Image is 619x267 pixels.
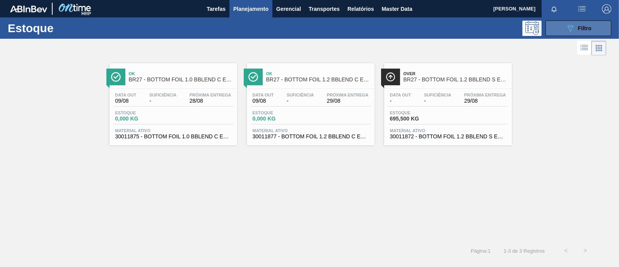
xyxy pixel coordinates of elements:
[327,98,369,104] span: 29/08
[129,77,233,83] span: BR27 - BOTTOM FOIL 1.0 BBLEND C EVOAH
[190,93,231,97] span: Próxima Entrega
[253,128,369,133] span: Material ativo
[404,77,508,83] span: BR27 - BOTTOM FOIL 1.2 BBLEND S EVOAH
[542,3,566,14] button: Notificações
[424,98,451,104] span: -
[390,110,444,115] span: Estoque
[578,25,592,31] span: Filtro
[115,98,137,104] span: 09/08
[207,4,226,14] span: Tarefas
[390,128,506,133] span: Material ativo
[390,134,506,140] span: 30011872 - BOTTOM FOIL 1.2 BBLEND S EVOAH
[253,98,274,104] span: 09/08
[327,93,369,97] span: Próxima Entrega
[386,72,395,82] img: Ícone
[287,93,314,97] span: Suficiência
[545,21,611,36] button: Filtro
[8,24,120,33] h1: Estoque
[115,128,231,133] span: Material ativo
[248,72,258,82] img: Ícone
[253,134,369,140] span: 30011877 - BOTTOM FOIL 1.2 BBLEND C EVOAH
[404,71,508,76] span: Over
[149,98,176,104] span: -
[115,93,137,97] span: Data out
[522,21,542,36] div: Pogramando: nenhum usuário selecionado
[602,4,611,14] img: Logout
[276,4,301,14] span: Gerencial
[576,241,595,260] button: >
[149,93,176,97] span: Suficiência
[266,77,371,83] span: BR27 - BOTTOM FOIL 1.2 BBLEND C EVOAH
[577,41,592,55] div: Visão em Lista
[233,4,268,14] span: Planejamento
[115,116,169,122] span: 0,000 KG
[592,41,606,55] div: Visão em Cards
[464,93,506,97] span: Próxima Entrega
[502,248,545,254] span: 1 - 3 de 3 Registros
[241,57,378,145] a: ÍconeOkBR27 - BOTTOM FOIL 1.2 BBLEND C EVOAHData out09/08Suficiência-Próxima Entrega29/08Estoque0...
[309,4,340,14] span: Transportes
[424,93,451,97] span: Suficiência
[266,71,371,76] span: Ok
[381,4,412,14] span: Master Data
[378,57,516,145] a: ÍconeOverBR27 - BOTTOM FOIL 1.2 BBLEND S EVOAHData out-Suficiência-Próxima Entrega29/08Estoque695...
[190,98,231,104] span: 28/08
[390,93,411,97] span: Data out
[253,110,307,115] span: Estoque
[104,57,241,145] a: ÍconeOkBR27 - BOTTOM FOIL 1.0 BBLEND C EVOAHData out09/08Suficiência-Próxima Entrega28/08Estoque0...
[390,98,411,104] span: -
[464,98,506,104] span: 29/08
[115,134,231,140] span: 30011875 - BOTTOM FOIL 1.0 BBLEND C EVOAH
[577,4,587,14] img: userActions
[10,5,47,12] img: TNhmsLtSVTkK8tSr43FrP2fwEKptu5GPRR3wAAAABJRU5ErkJggg==
[471,248,491,254] span: Página : 1
[347,4,374,14] span: Relatórios
[111,72,121,82] img: Ícone
[390,116,444,122] span: 695,500 KG
[253,116,307,122] span: 0,000 KG
[556,241,576,260] button: <
[115,110,169,115] span: Estoque
[129,71,233,76] span: Ok
[253,93,274,97] span: Data out
[287,98,314,104] span: -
